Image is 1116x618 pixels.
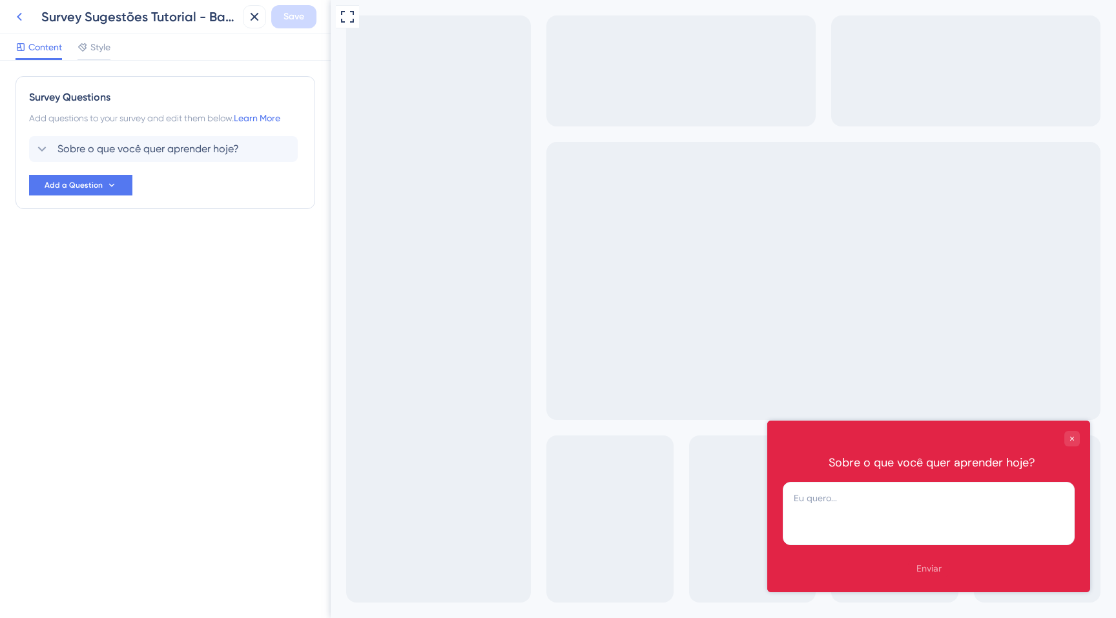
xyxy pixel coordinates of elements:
span: Sobre o que você quer aprender hoje? [57,141,239,157]
div: Survey Questions [29,90,302,105]
span: Content [28,39,62,55]
iframe: UserGuiding Survey [437,421,759,593]
button: Add a Question [29,175,132,195]
a: Learn More [234,113,280,123]
div: Add questions to your survey and edit them below. [29,110,302,126]
button: Save [271,5,316,28]
span: Add a Question [45,180,103,190]
span: Style [90,39,110,55]
span: Save [284,9,304,25]
div: Survey Sugestões Tutorial - Banner [41,8,238,26]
